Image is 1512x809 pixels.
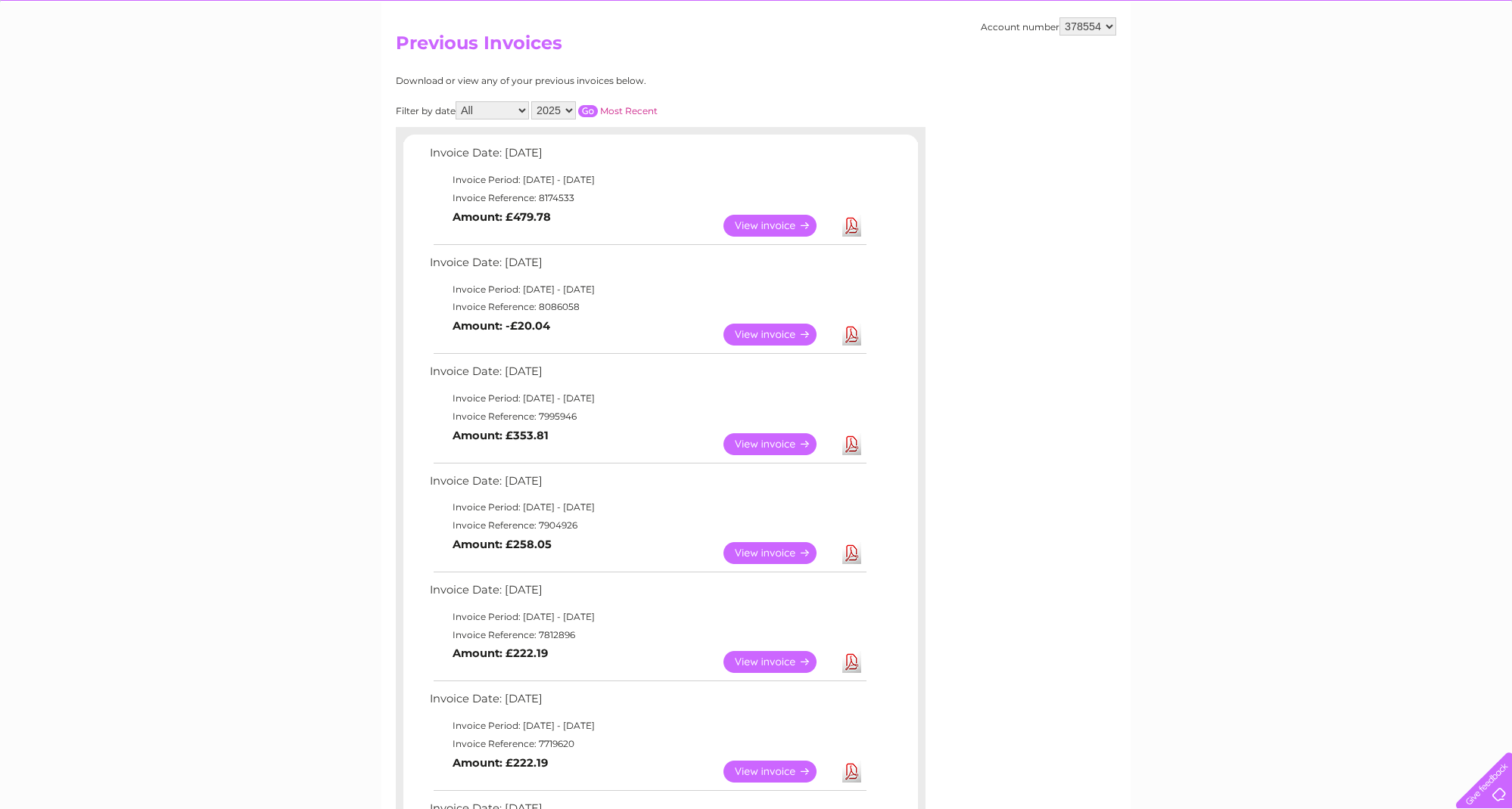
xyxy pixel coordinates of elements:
a: 0333 014 3131 [1227,8,1331,26]
b: Amount: £222.19 [453,646,548,660]
a: Download [842,433,861,455]
a: View [723,324,835,346]
a: Download [842,651,861,673]
td: Invoice Period: [DATE] - [DATE] [426,171,869,189]
td: Invoice Reference: 8174533 [426,189,869,207]
a: Log out [1462,64,1498,76]
a: View [723,215,835,237]
td: Invoice Period: [DATE] - [DATE] [426,281,869,299]
td: Invoice Date: [DATE] [426,580,869,608]
td: Invoice Reference: 7719620 [426,735,869,753]
div: Download or view any of your previous invoices below. [396,76,793,86]
b: Amount: £258.05 [453,538,552,551]
a: Download [842,761,861,783]
div: Account number [981,17,1116,36]
td: Invoice Reference: 7812896 [426,626,869,644]
td: Invoice Date: [DATE] [426,471,869,499]
td: Invoice Period: [DATE] - [DATE] [426,389,869,408]
td: Invoice Period: [DATE] - [DATE] [426,498,869,516]
td: Invoice Reference: 7995946 [426,408,869,426]
a: Energy [1283,64,1317,76]
a: View [723,433,835,455]
b: Amount: £353.81 [453,429,549,442]
a: View [723,651,835,673]
td: Invoice Date: [DATE] [426,143,869,171]
a: Download [842,542,861,564]
b: Amount: £479.78 [453,210,551,224]
div: Clear Business is a trading name of Verastar Limited (registered in [GEOGRAPHIC_DATA] No. 3667643... [400,8,1115,73]
td: Invoice Date: [DATE] [426,689,869,717]
a: Telecoms [1326,64,1371,76]
h2: Previous Invoices [396,33,1116,61]
a: View [723,761,835,783]
a: Download [842,324,861,346]
a: View [723,542,835,564]
img: logo.png [53,39,130,85]
a: Most Recent [600,105,658,116]
td: Invoice Period: [DATE] - [DATE] [426,717,869,735]
a: Blog [1380,64,1402,76]
td: Invoice Date: [DATE] [426,253,869,281]
td: Invoice Reference: 8086058 [426,298,869,316]
div: Filter by date [396,101,793,119]
td: Invoice Reference: 7904926 [426,516,869,535]
td: Invoice Date: [DATE] [426,361,869,389]
td: Invoice Period: [DATE] - [DATE] [426,608,869,626]
b: Amount: £222.19 [453,756,548,770]
a: Water [1246,64,1274,76]
a: Contact [1411,64,1448,76]
a: Download [842,215,861,237]
b: Amount: -£20.04 [453,319,550,333]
